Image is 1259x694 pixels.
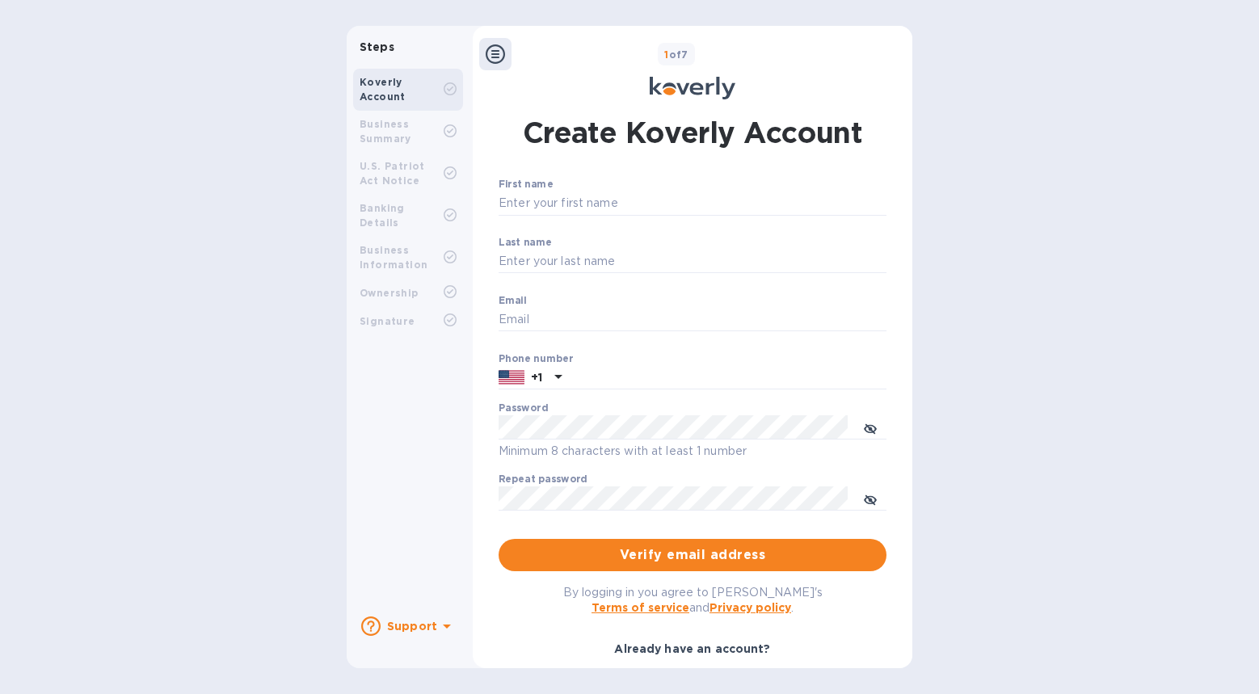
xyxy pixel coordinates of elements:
input: Enter your first name [499,191,886,216]
span: 1 [664,48,668,61]
span: By logging in you agree to [PERSON_NAME]'s and . [563,586,823,614]
a: Terms of service [592,601,689,614]
b: Signature [360,315,415,327]
b: Banking Details [360,202,405,229]
b: Steps [360,40,394,53]
b: Business Information [360,244,427,271]
span: Verify email address [512,545,874,565]
b: Support [387,620,437,633]
button: toggle password visibility [854,482,886,515]
label: Last name [499,238,552,247]
label: Phone number [499,354,573,364]
button: toggle password visibility [854,411,886,444]
label: Repeat password [499,475,587,485]
button: Verify email address [499,539,886,571]
b: U.S. Patriot Act Notice [360,160,425,187]
img: US [499,368,524,386]
a: Privacy policy [710,601,791,614]
b: Already have an account? [614,642,770,655]
label: First name [499,180,553,190]
h1: Create Koverly Account [523,112,863,153]
label: Password [499,404,548,414]
input: Enter your last name [499,250,886,274]
b: Business Summary [360,118,411,145]
label: Email [499,296,527,305]
b: Koverly Account [360,76,406,103]
input: Email [499,308,886,332]
b: Ownership [360,287,419,299]
p: +1 [531,369,542,385]
p: Minimum 8 characters with at least 1 number [499,442,886,461]
b: of 7 [664,48,688,61]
